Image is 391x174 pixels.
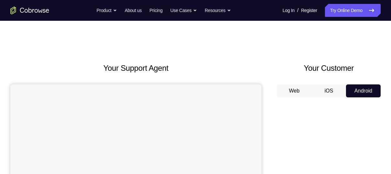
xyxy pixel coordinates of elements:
button: Use Cases [170,4,197,17]
button: Product [97,4,117,17]
button: Android [346,84,381,97]
a: Go to the home page [10,6,49,14]
a: Register [301,4,317,17]
button: iOS [312,84,346,97]
button: Web [277,84,312,97]
h2: Your Customer [277,62,381,74]
button: Resources [205,4,231,17]
h2: Your Support Agent [10,62,261,74]
a: Try Online Demo [325,4,381,17]
a: Log In [282,4,294,17]
a: Pricing [149,4,162,17]
a: About us [125,4,142,17]
span: / [297,6,298,14]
